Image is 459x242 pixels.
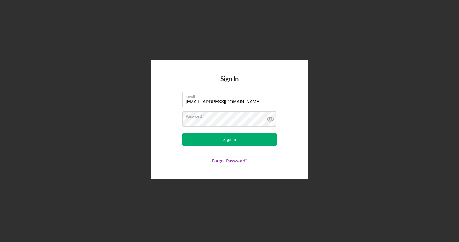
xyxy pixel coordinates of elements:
[186,112,276,118] label: Password
[220,75,239,92] h4: Sign In
[223,133,236,146] div: Sign In
[212,158,247,163] a: Forgot Password?
[182,133,277,146] button: Sign In
[186,92,276,99] label: Email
